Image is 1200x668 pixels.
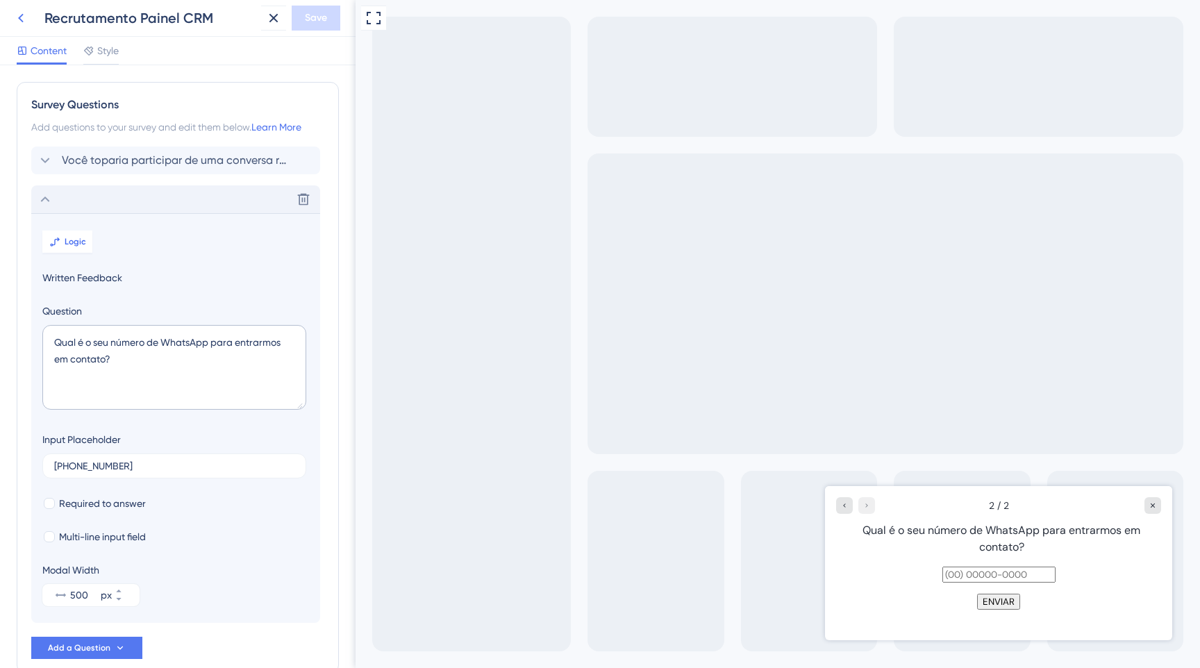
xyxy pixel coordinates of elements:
[62,152,291,169] span: Você toparia participar de uma conversa rápida com nosso time para ajudar a melhorar o PAINEL CRM?
[469,486,817,640] iframe: UserGuiding Survey
[59,528,146,545] span: Multi-line input field
[42,231,92,253] button: Logic
[42,562,140,578] div: Modal Width
[42,431,121,448] div: Input Placeholder
[42,303,309,319] label: Question
[31,97,324,113] div: Survey Questions
[101,587,112,603] div: px
[115,584,140,595] button: px
[59,495,146,512] span: Required to answer
[42,269,309,286] span: Written Feedback
[44,8,256,28] div: Recrutamento Painel CRM
[251,122,301,133] a: Learn More
[292,6,340,31] button: Save
[31,637,142,659] button: Add a Question
[65,236,86,247] span: Logic
[54,461,294,471] input: Type a placeholder
[48,642,110,653] span: Add a Question
[305,10,327,26] span: Save
[31,119,324,135] div: Add questions to your survey and edit them below.
[31,42,67,59] span: Content
[97,42,119,59] span: Style
[70,587,98,603] input: px
[42,325,306,410] textarea: Qual é o seu número de WhatsApp para entrarmos em contato?
[115,595,140,606] button: px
